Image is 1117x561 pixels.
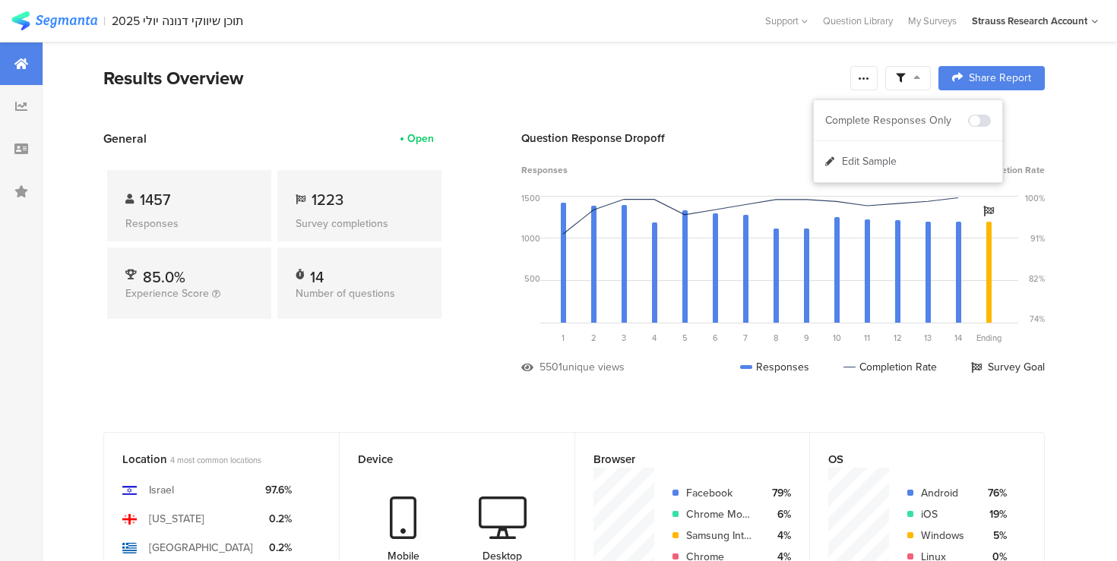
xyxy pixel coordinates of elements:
[140,188,170,211] span: 1457
[524,273,540,285] div: 500
[1029,273,1045,285] div: 82%
[358,451,531,468] div: Device
[622,332,626,344] span: 3
[686,528,753,544] div: Samsung Internet
[310,266,324,281] div: 14
[265,540,292,556] div: 0.2%
[969,73,1031,84] span: Share Report
[686,506,753,522] div: Chrome Mobile
[921,528,968,544] div: Windows
[296,285,395,301] span: Number of questions
[103,12,106,30] div: |
[562,359,625,375] div: unique views
[713,332,718,344] span: 6
[1030,232,1045,244] div: 91%
[1030,313,1045,325] div: 74%
[11,11,97,30] img: segmanta logo
[983,206,994,216] i: Survey Goal
[774,332,778,344] span: 8
[828,451,1001,468] div: OS
[973,332,1004,344] div: Ending
[764,528,791,544] div: 4%
[312,188,343,211] span: 1223
[521,130,1045,147] div: Question Response Dropoff
[540,359,562,375] div: 5501
[112,14,244,28] div: תוכן שיווקי דנונה יולי 2025
[804,332,809,344] span: 9
[980,528,1007,544] div: 5%
[122,451,296,468] div: Location
[149,482,174,498] div: Israel
[924,332,932,344] span: 13
[125,285,209,301] span: Experience Score
[921,485,968,501] div: Android
[170,454,261,466] span: 4 most common locations
[842,154,897,169] span: Edit Sample
[562,332,565,344] span: 1
[149,511,204,527] div: [US_STATE]
[815,14,900,28] a: Question Library
[686,485,753,501] div: Facebook
[103,65,843,92] div: Results Overview
[900,14,964,28] a: My Surveys
[833,332,841,344] span: 10
[593,451,767,468] div: Browser
[125,216,253,232] div: Responses
[521,163,568,177] span: Responses
[980,506,1007,522] div: 19%
[652,332,657,344] span: 4
[521,192,540,204] div: 1500
[921,506,968,522] div: iOS
[521,232,540,244] div: 1000
[954,332,962,344] span: 14
[825,113,968,128] div: Complete Responses Only
[975,163,1045,177] span: Completion Rate
[764,506,791,522] div: 6%
[682,332,688,344] span: 5
[296,216,423,232] div: Survey completions
[971,359,1045,375] div: Survey Goal
[864,332,870,344] span: 11
[1025,192,1045,204] div: 100%
[765,9,808,33] div: Support
[972,14,1087,28] div: Strauss Research Account
[591,332,596,344] span: 2
[843,359,937,375] div: Completion Rate
[265,482,292,498] div: 97.6%
[103,130,147,147] span: General
[894,332,902,344] span: 12
[743,332,748,344] span: 7
[764,485,791,501] div: 79%
[407,131,434,147] div: Open
[740,359,809,375] div: Responses
[980,485,1007,501] div: 76%
[265,511,292,527] div: 0.2%
[149,540,253,556] div: [GEOGRAPHIC_DATA]
[143,266,185,288] span: 85.0%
